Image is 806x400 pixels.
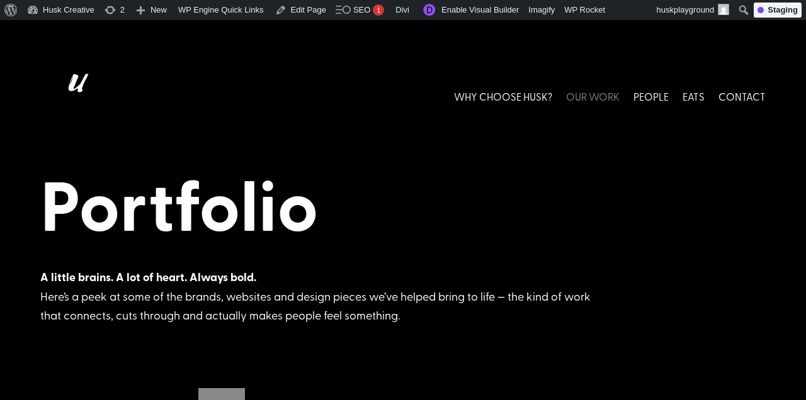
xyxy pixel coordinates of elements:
img: Husk logo [40,69,110,125]
strong: A little brains. A lot of heart. Always bold. [40,269,256,285]
a: WHY CHOOSE HUSK? [454,69,552,125]
span: huskplayground [657,5,715,14]
div: 1 [373,4,384,16]
div: Staging [754,3,802,18]
a: OUR WORK [566,69,620,125]
a: CONTACT [718,69,766,125]
a: PEOPLE [633,69,669,125]
div: Here’s a peek at some of the brands, websites and design pieces we’ve helped bring to life — the ... [40,267,607,325]
a: EATS [683,69,705,125]
h1: Portfolio [40,162,766,252]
